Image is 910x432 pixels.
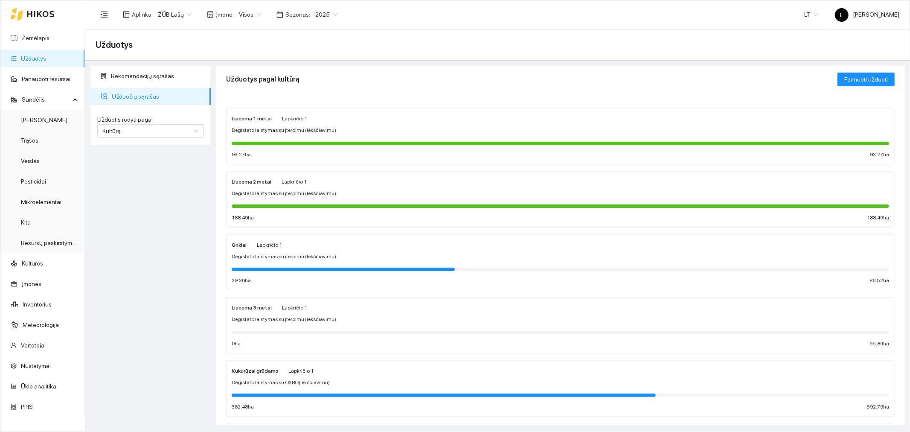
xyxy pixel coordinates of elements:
a: [PERSON_NAME] [21,117,67,123]
span: solution [101,73,107,79]
a: Vartotojai [21,342,46,349]
span: 382.48 ha [232,403,254,411]
span: Aplinka : [132,10,153,19]
a: Meteorologija [23,321,59,328]
a: Inventorius [23,301,52,308]
button: Formuoti užduotį [837,73,895,86]
span: Lapkričio 1 [257,242,282,248]
span: Degistato laistymas su įterpimu (lėkščiavimu) [232,253,336,261]
span: Degistato laistymas su įterpimu (lėkščiavimu) [232,190,336,198]
span: Sandėlis [22,91,70,108]
button: menu-fold [96,6,113,23]
span: Formuoti užduotį [844,75,888,84]
span: Degistato laistymas su OXBO(lėkščiavimu) [232,379,330,387]
a: Liucerna 3 metaiLapkričio 1Degistato laistymas su įterpimu (lėkščiavimu)0ha95.89ha [226,297,895,353]
span: Lapkričio 1 [282,116,307,122]
a: Liucerna 2 metaiLapkričio 1Degistato laistymas su įterpimu (lėkščiavimu)188.49ha188.49ha [226,171,895,228]
div: Užduotys pagal kultūrą [226,67,837,91]
a: Užduotys [21,55,46,62]
span: calendar [276,11,283,18]
span: 188.49 ha [232,214,254,222]
span: 0 ha [232,340,241,348]
a: Kultūros [22,260,43,267]
span: Kultūrą [102,128,121,134]
span: LT [804,8,818,21]
span: Rekomendacijų sąrašas [111,67,204,85]
strong: Grikiai [232,242,247,248]
a: Pesticidai [21,178,46,185]
span: Įmonė : [216,10,234,19]
span: 93.27 ha [232,151,251,159]
span: ŽŪB Lašų [158,8,192,21]
strong: Liucerna 3 metai [232,305,272,311]
span: menu-fold [100,11,108,18]
span: Lapkričio 1 [288,368,314,374]
a: Įmonės [22,280,41,287]
span: Lapkričio 1 [282,179,307,185]
a: Kukurūzai grūdamsLapkričio 1Degistato laistymas su OXBO(lėkščiavimu)382.48ha592.79ha [226,360,895,417]
strong: Liucerna 2 metai [232,179,271,185]
a: Mikroelementai [21,198,61,205]
span: L [840,8,843,22]
span: [PERSON_NAME] [835,11,899,18]
span: Visos [239,8,261,21]
span: Sezonas : [285,10,310,19]
a: Resursų paskirstymas [21,239,78,246]
a: Panaudoti resursai [22,76,70,82]
a: Kita [21,219,31,226]
span: 29.36 ha [232,277,251,285]
span: 592.79 ha [866,403,889,411]
strong: Kukurūzai grūdams [232,368,278,374]
span: 95.89 ha [869,340,889,348]
span: shop [207,11,214,18]
span: 86.52 ha [869,277,889,285]
strong: Liucerna 1 metai [232,116,272,122]
span: Degistato laistymas su įterpimu (lėkščiavimu) [232,126,336,134]
span: 93.27 ha [870,151,889,159]
label: Užduotis rodyti pagal [97,115,204,124]
a: GrikiaiLapkričio 1Degistato laistymas su įterpimu (lėkščiavimu)29.36ha86.52ha [226,234,895,291]
span: 2025 [315,8,337,21]
span: Užduotys [96,38,133,52]
a: Nustatymai [21,362,51,369]
span: 188.49 ha [867,214,889,222]
span: Lapkričio 1 [282,305,307,311]
a: Ūkio analitika [21,383,56,390]
a: PPIS [21,403,33,410]
a: Veislės [21,158,40,164]
a: Žemėlapis [22,35,49,41]
span: layout [123,11,130,18]
a: Trąšos [21,137,38,144]
span: Užduočių sąrašas [112,88,204,105]
span: Degistato laistymas su įterpimu (lėkščiavimu) [232,315,336,324]
a: Liucerna 1 metaiLapkričio 1Degistato laistymas su įterpimu (lėkščiavimu)93.27ha93.27ha [226,108,895,164]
